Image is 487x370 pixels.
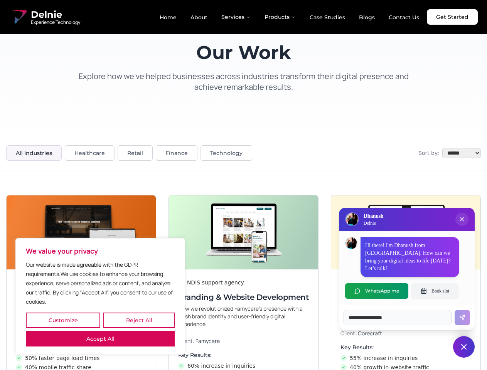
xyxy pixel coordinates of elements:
[26,260,175,306] p: Our website is made agreeable with the GDPR requirements.We use cookies to enhance your browsing ...
[26,313,100,328] button: Customize
[71,43,416,62] h1: Our Work
[364,220,383,226] p: Delnie
[364,212,383,220] h3: Dhanush
[215,9,257,25] button: Services
[178,292,309,303] h3: Branding & Website Development
[65,145,115,161] button: Healthcare
[178,305,309,328] p: How we revolutionized Famycare’s presence with a fresh brand identity and user-friendly digital e...
[345,237,357,249] img: Dhanush
[153,11,183,24] a: Home
[31,8,80,21] span: Delnie
[453,336,475,358] button: Close chat
[178,351,309,359] h4: Key Results:
[365,242,455,272] p: Hi there! I'm Dhanush from [GEOGRAPHIC_DATA]. How can we bring your digital ideas to life [DATE]?...
[178,362,309,370] li: 60% increase in inquiries
[201,145,252,161] button: Technology
[303,11,351,24] a: Case Studies
[26,246,175,256] p: We value your privacy
[178,279,309,286] div: An NDIS support agency
[418,149,439,157] span: Sort by:
[9,8,80,26] a: Delnie Logo Full
[184,11,214,24] a: About
[118,145,153,161] button: Retail
[7,195,156,269] img: Next-Gen Website Development
[103,313,175,328] button: Reject All
[6,145,62,161] button: All Industries
[195,337,220,345] span: Famycare
[353,11,381,24] a: Blogs
[153,9,425,25] nav: Main
[345,283,408,299] button: WhatsApp me
[346,213,358,225] img: Delnie Logo
[178,337,309,345] p: Client:
[427,9,478,25] a: Get Started
[169,195,318,269] img: Branding & Website Development
[331,195,480,269] img: Digital & Brand Revamp
[156,145,197,161] button: Finance
[9,8,28,26] img: Delnie Logo
[455,213,468,226] button: Close chat popup
[31,19,80,25] span: Experience Technology
[71,71,416,92] p: Explore how we've helped businesses across industries transform their digital presence and achiev...
[411,283,458,299] button: Book slot
[383,11,425,24] a: Contact Us
[26,331,175,346] button: Accept All
[16,354,147,362] li: 50% faster page load times
[340,354,471,362] li: 55% increase in inquiries
[258,9,302,25] button: Products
